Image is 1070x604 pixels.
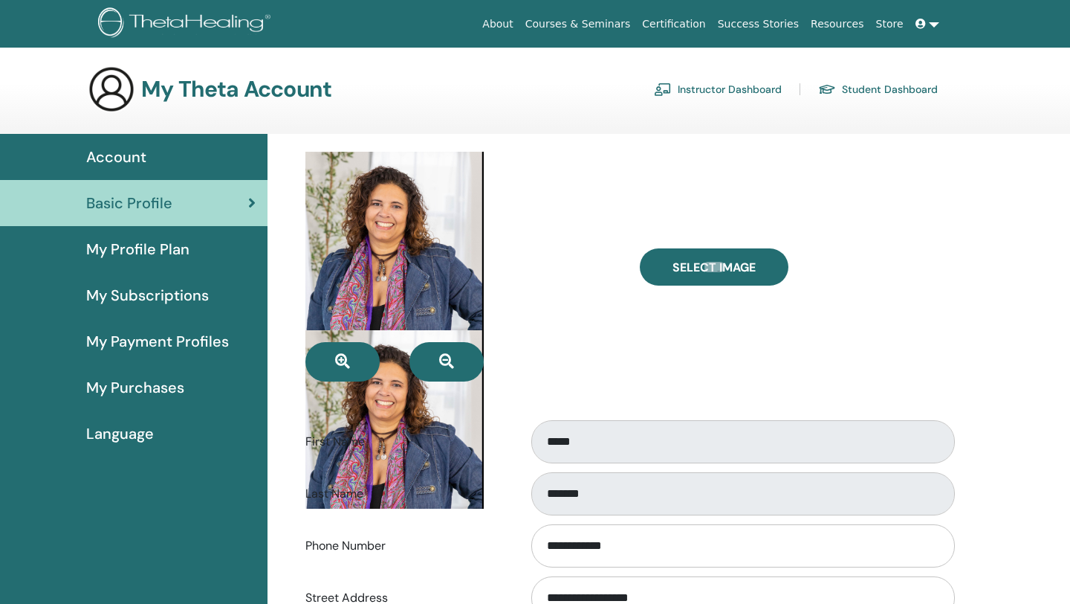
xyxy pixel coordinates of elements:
a: Certification [636,10,711,38]
span: My Profile Plan [86,238,189,260]
span: My Subscriptions [86,284,209,306]
img: generic-user-icon.jpg [88,65,135,113]
span: My Purchases [86,376,184,399]
img: chalkboard-teacher.svg [654,83,672,96]
span: Select Image [672,260,756,275]
span: Account [86,146,146,168]
a: Resources [805,10,870,38]
input: Select Image [704,262,724,272]
a: Instructor Dashboard [654,77,782,101]
a: About [476,10,519,38]
span: My Payment Profiles [86,330,229,353]
img: default.jpg [305,152,484,330]
label: First Name [294,428,517,456]
h3: My Theta Account [141,76,331,103]
img: The image to crop [305,330,484,509]
img: logo.png [98,7,276,41]
span: Basic Profile [86,192,172,214]
a: Student Dashboard [818,77,938,101]
label: Phone Number [294,532,517,560]
span: Language [86,423,154,445]
label: Last Name [294,480,517,508]
a: Courses & Seminars [519,10,637,38]
a: Store [870,10,909,38]
img: graduation-cap.svg [818,83,836,96]
a: Success Stories [712,10,805,38]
